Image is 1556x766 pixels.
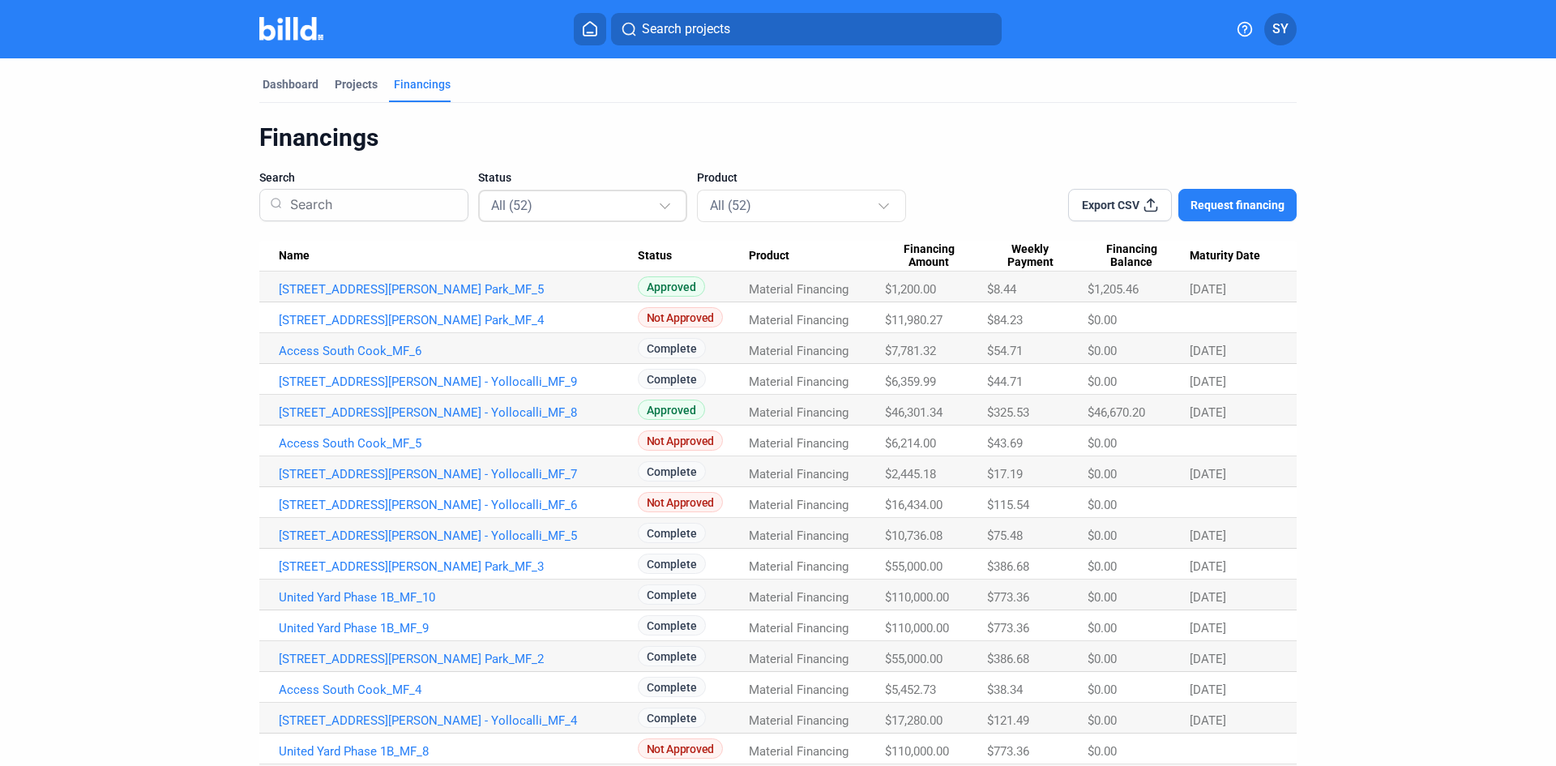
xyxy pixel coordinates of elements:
span: $7,781.32 [885,344,936,358]
span: $6,359.99 [885,374,936,389]
span: [DATE] [1190,282,1226,297]
span: Search [259,169,295,186]
a: [STREET_ADDRESS][PERSON_NAME] - Yollocalli_MF_5 [279,528,638,543]
span: Material Financing [749,559,849,574]
span: SY [1272,19,1289,39]
span: $44.71 [987,374,1023,389]
span: Maturity Date [1190,249,1260,263]
span: Product [697,169,737,186]
span: Complete [638,677,706,697]
a: [STREET_ADDRESS][PERSON_NAME] Park_MF_2 [279,652,638,666]
input: Search [284,184,458,226]
div: Financings [394,76,451,92]
span: $0.00 [1088,744,1117,759]
span: Material Financing [749,683,849,697]
span: $386.68 [987,652,1029,666]
a: [STREET_ADDRESS][PERSON_NAME] - Yollocalli_MF_8 [279,405,638,420]
span: Financing Balance [1088,242,1175,270]
div: Projects [335,76,378,92]
span: $0.00 [1088,621,1117,635]
span: Material Financing [749,405,849,420]
span: Not Approved [638,430,723,451]
span: $0.00 [1088,344,1117,358]
span: Financing Amount [885,242,972,270]
span: [DATE] [1190,621,1226,635]
span: $17,280.00 [885,713,943,728]
span: [DATE] [1190,405,1226,420]
a: [STREET_ADDRESS][PERSON_NAME] - Yollocalli_MF_7 [279,467,638,481]
a: [STREET_ADDRESS][PERSON_NAME] Park_MF_3 [279,559,638,574]
span: $110,000.00 [885,744,949,759]
span: Complete [638,708,706,728]
span: $5,452.73 [885,683,936,697]
span: $84.23 [987,313,1023,327]
span: Complete [638,338,706,358]
span: Not Approved [638,492,723,512]
span: $75.48 [987,528,1023,543]
span: $773.36 [987,590,1029,605]
span: $10,736.08 [885,528,943,543]
span: $0.00 [1088,713,1117,728]
span: $54.71 [987,344,1023,358]
a: [STREET_ADDRESS][PERSON_NAME] - Yollocalli_MF_4 [279,713,638,728]
span: $773.36 [987,744,1029,759]
a: [STREET_ADDRESS][PERSON_NAME] Park_MF_4 [279,313,638,327]
span: $6,214.00 [885,436,936,451]
span: Status [638,249,672,263]
div: Maturity Date [1190,249,1277,263]
span: $110,000.00 [885,590,949,605]
a: [STREET_ADDRESS][PERSON_NAME] - Yollocalli_MF_9 [279,374,638,389]
div: Name [279,249,638,263]
a: Access South Cook_MF_4 [279,683,638,697]
span: [DATE] [1190,683,1226,697]
span: Material Financing [749,590,849,605]
span: $55,000.00 [885,652,943,666]
a: United Yard Phase 1B_MF_8 [279,744,638,759]
div: Financings [259,122,1297,153]
span: Weekly Payment [987,242,1073,270]
div: Weekly Payment [987,242,1088,270]
span: Material Financing [749,713,849,728]
span: $2,445.18 [885,467,936,481]
mat-select-trigger: All (52) [710,198,751,213]
span: Not Approved [638,307,723,327]
button: Search projects [611,13,1002,45]
span: [DATE] [1190,374,1226,389]
a: Access South Cook_MF_5 [279,436,638,451]
a: United Yard Phase 1B_MF_10 [279,590,638,605]
div: Financing Balance [1088,242,1190,270]
span: $1,205.46 [1088,282,1139,297]
span: [DATE] [1190,652,1226,666]
span: $8.44 [987,282,1016,297]
img: Billd Company Logo [259,17,323,41]
span: Material Financing [749,374,849,389]
span: $46,301.34 [885,405,943,420]
span: Search projects [642,19,730,39]
span: [DATE] [1190,344,1226,358]
span: $121.49 [987,713,1029,728]
div: Status [638,249,749,263]
span: Complete [638,461,706,481]
span: $17.19 [987,467,1023,481]
div: Financing Amount [885,242,987,270]
span: $0.00 [1088,498,1117,512]
span: Complete [638,615,706,635]
span: $55,000.00 [885,559,943,574]
span: Complete [638,369,706,389]
span: Material Financing [749,528,849,543]
span: Material Financing [749,344,849,358]
a: [STREET_ADDRESS][PERSON_NAME] Park_MF_5 [279,282,638,297]
span: Material Financing [749,652,849,666]
span: $110,000.00 [885,621,949,635]
span: Complete [638,523,706,543]
span: Material Financing [749,498,849,512]
span: Product [749,249,789,263]
div: Product [749,249,886,263]
a: United Yard Phase 1B_MF_9 [279,621,638,635]
span: $43.69 [987,436,1023,451]
span: $115.54 [987,498,1029,512]
span: $0.00 [1088,528,1117,543]
span: $46,670.20 [1088,405,1145,420]
span: $0.00 [1088,652,1117,666]
span: $1,200.00 [885,282,936,297]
